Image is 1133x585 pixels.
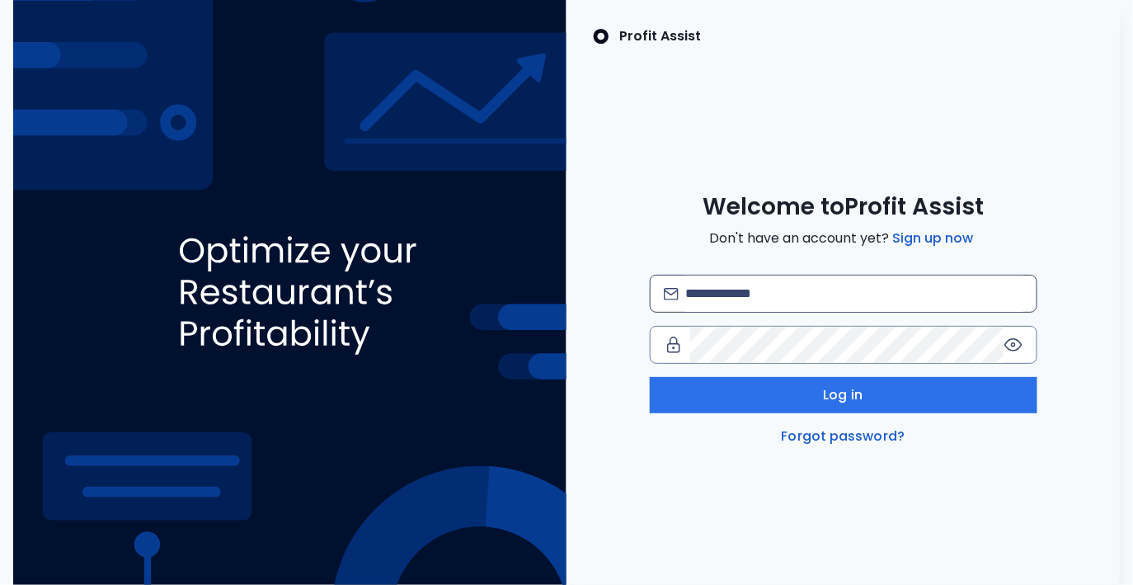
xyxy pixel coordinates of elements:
button: Log in [650,377,1037,413]
img: SpotOn Logo [593,26,609,46]
span: Don't have an account yet? [709,229,977,248]
a: Sign up now [889,229,977,248]
img: email [664,288,679,300]
p: Profit Assist [619,26,701,46]
a: Forgot password? [778,427,909,446]
span: Welcome to Profit Assist [703,192,984,222]
span: Log in [824,385,863,405]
